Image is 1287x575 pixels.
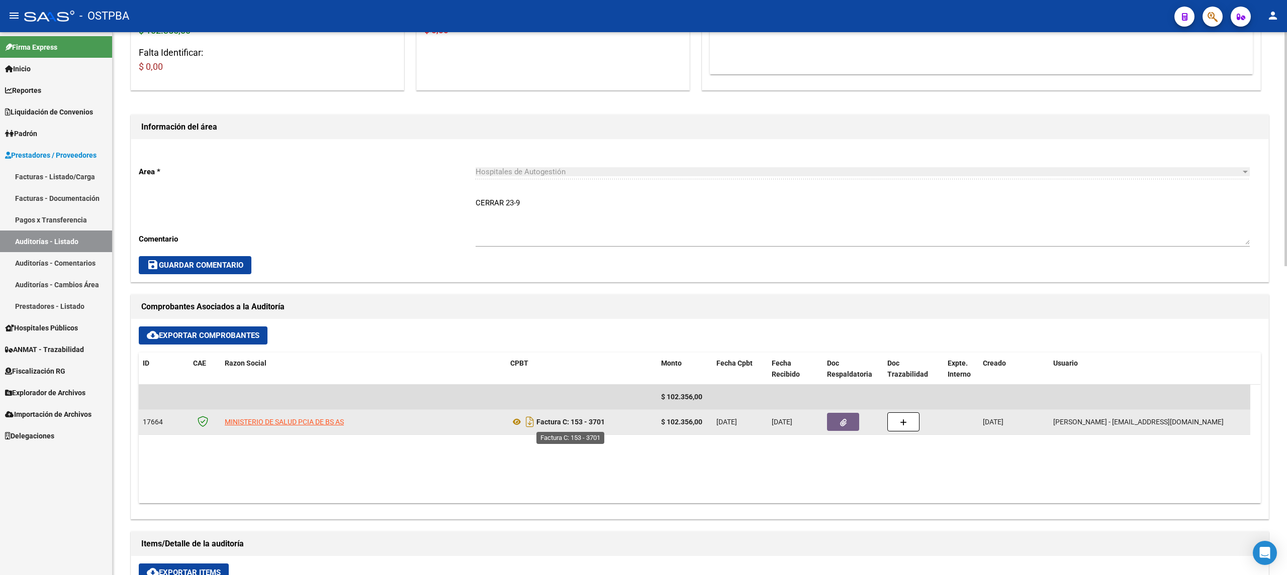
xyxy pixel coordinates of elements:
[1267,10,1279,22] mat-icon: person
[139,166,476,177] p: Area *
[5,63,31,74] span: Inicio
[5,409,91,420] span: Importación de Archivos
[661,359,682,367] span: Monto
[712,353,768,386] datatable-header-cell: Fecha Cpbt
[5,85,41,96] span: Reportes
[139,46,396,74] h3: Falta Identificar:
[948,359,971,379] span: Expte. Interno
[1053,359,1078,367] span: Usuario
[139,234,476,245] p: Comentario
[8,10,20,22] mat-icon: menu
[523,414,536,430] i: Descargar documento
[79,5,129,27] span: - OSTPBA
[887,359,928,379] span: Doc Trazabilidad
[827,359,872,379] span: Doc Respaldatoria
[139,353,189,386] datatable-header-cell: ID
[141,119,1258,135] h1: Información del área
[1049,353,1250,386] datatable-header-cell: Usuario
[772,359,800,379] span: Fecha Recibido
[141,536,1258,552] h1: Items/Detalle de la auditoría
[143,418,163,426] span: 17664
[5,42,57,53] span: Firma Express
[189,353,221,386] datatable-header-cell: CAE
[5,150,97,161] span: Prestadores / Proveedores
[772,418,792,426] span: [DATE]
[5,128,37,139] span: Padrón
[5,430,54,441] span: Delegaciones
[5,322,78,333] span: Hospitales Públicos
[657,353,712,386] datatable-header-cell: Monto
[536,418,605,426] strong: Factura C: 153 - 3701
[139,326,267,344] button: Exportar Comprobantes
[768,353,823,386] datatable-header-cell: Fecha Recibido
[983,359,1006,367] span: Creado
[5,387,85,398] span: Explorador de Archivos
[883,353,944,386] datatable-header-cell: Doc Trazabilidad
[944,353,979,386] datatable-header-cell: Expte. Interno
[225,418,344,426] span: MINISTERIO DE SALUD PCIA DE BS AS
[143,359,149,367] span: ID
[5,106,93,118] span: Liquidación de Convenios
[139,256,251,274] button: Guardar Comentario
[193,359,206,367] span: CAE
[716,418,737,426] span: [DATE]
[983,418,1003,426] span: [DATE]
[147,331,259,340] span: Exportar Comprobantes
[147,261,243,270] span: Guardar Comentario
[139,61,163,72] span: $ 0,00
[510,359,528,367] span: CPBT
[221,353,506,386] datatable-header-cell: Razon Social
[1253,541,1277,565] div: Open Intercom Messenger
[225,359,266,367] span: Razon Social
[147,329,159,341] mat-icon: cloud_download
[823,353,883,386] datatable-header-cell: Doc Respaldatoria
[5,366,65,377] span: Fiscalización RG
[141,299,1258,315] h1: Comprobantes Asociados a la Auditoría
[716,359,753,367] span: Fecha Cpbt
[5,344,84,355] span: ANMAT - Trazabilidad
[147,259,159,271] mat-icon: save
[1053,418,1224,426] span: [PERSON_NAME] - [EMAIL_ADDRESS][DOMAIN_NAME]
[506,353,657,386] datatable-header-cell: CPBT
[979,353,1049,386] datatable-header-cell: Creado
[661,393,702,401] span: $ 102.356,00
[476,167,566,176] span: Hospitales de Autogestión
[661,418,702,426] strong: $ 102.356,00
